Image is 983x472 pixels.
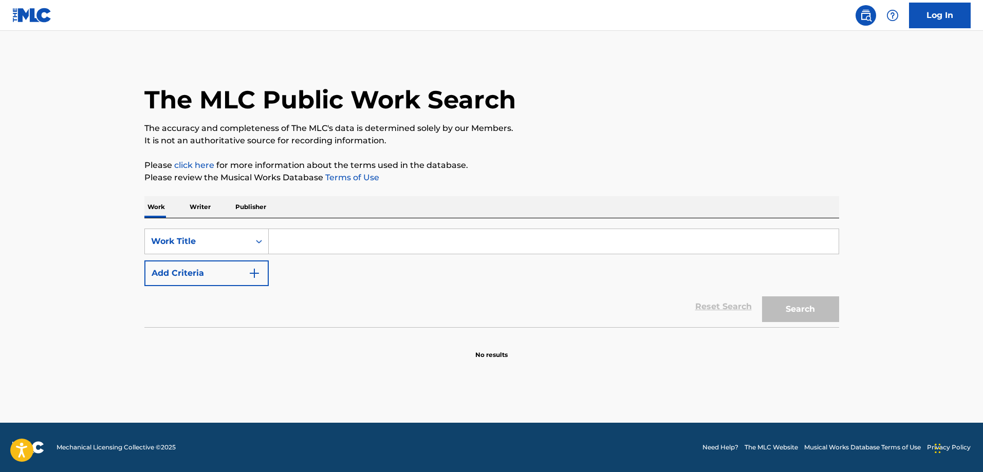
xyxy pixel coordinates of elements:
[144,229,839,327] form: Search Form
[927,443,971,452] a: Privacy Policy
[57,443,176,452] span: Mechanical Licensing Collective © 2025
[886,9,899,22] img: help
[856,5,876,26] a: Public Search
[232,196,269,218] p: Publisher
[144,172,839,184] p: Please review the Musical Works Database
[144,260,269,286] button: Add Criteria
[860,9,872,22] img: search
[12,8,52,23] img: MLC Logo
[702,443,738,452] a: Need Help?
[187,196,214,218] p: Writer
[745,443,798,452] a: The MLC Website
[144,122,839,135] p: The accuracy and completeness of The MLC's data is determined solely by our Members.
[475,338,508,360] p: No results
[144,84,516,115] h1: The MLC Public Work Search
[248,267,261,279] img: 9d2ae6d4665cec9f34b9.svg
[935,433,941,464] div: Drag
[932,423,983,472] iframe: Chat Widget
[909,3,971,28] a: Log In
[151,235,244,248] div: Work Title
[174,160,214,170] a: click here
[323,173,379,182] a: Terms of Use
[804,443,921,452] a: Musical Works Database Terms of Use
[144,159,839,172] p: Please for more information about the terms used in the database.
[882,5,903,26] div: Help
[144,135,839,147] p: It is not an authoritative source for recording information.
[12,441,44,454] img: logo
[144,196,168,218] p: Work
